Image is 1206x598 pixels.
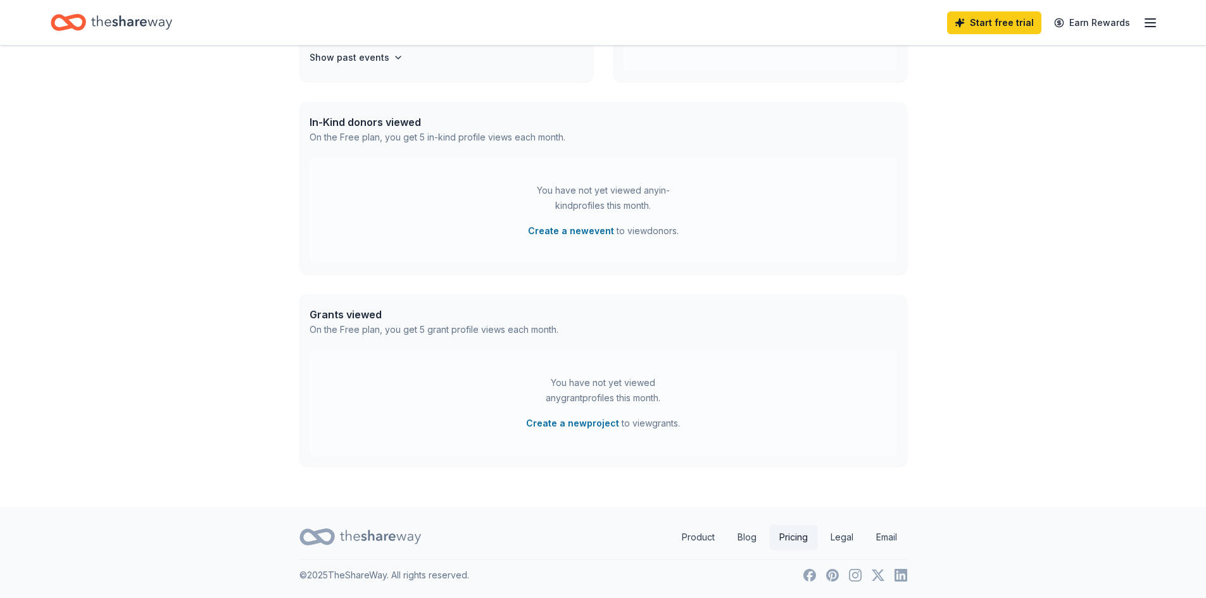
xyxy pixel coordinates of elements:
[310,50,403,65] button: Show past events
[526,416,619,431] button: Create a newproject
[866,525,907,550] a: Email
[310,115,565,130] div: In-Kind donors viewed
[528,223,679,239] span: to view donors .
[769,525,818,550] a: Pricing
[1046,11,1138,34] a: Earn Rewards
[672,525,907,550] nav: quick links
[820,525,864,550] a: Legal
[310,307,558,322] div: Grants viewed
[310,50,389,65] h4: Show past events
[727,525,767,550] a: Blog
[947,11,1041,34] a: Start free trial
[51,8,172,37] a: Home
[310,322,558,337] div: On the Free plan, you get 5 grant profile views each month.
[310,130,565,145] div: On the Free plan, you get 5 in-kind profile views each month.
[524,375,682,406] div: You have not yet viewed any grant profiles this month.
[524,183,682,213] div: You have not yet viewed any in-kind profiles this month.
[528,223,614,239] button: Create a newevent
[526,416,680,431] span: to view grants .
[672,525,725,550] a: Product
[299,568,469,583] p: © 2025 TheShareWay. All rights reserved.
